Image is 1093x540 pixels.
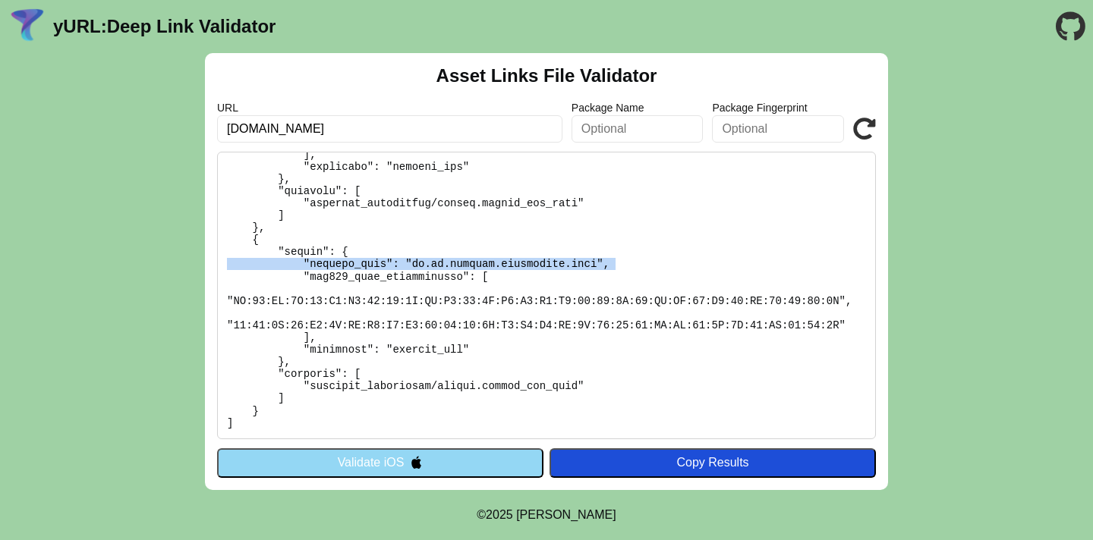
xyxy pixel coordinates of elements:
label: Package Fingerprint [712,102,844,114]
a: yURL:Deep Link Validator [53,16,276,37]
img: yURL Logo [8,7,47,46]
span: 2025 [486,508,513,521]
input: Optional [572,115,704,143]
label: Package Name [572,102,704,114]
div: Copy Results [557,456,868,469]
pre: Lorem ipsu do: sitam://cons.adipisc.el/.sedd-eiusm/temporinci.utla Et Dolorema: Aliq Enimadm-veni... [217,152,876,439]
img: appleIcon.svg [410,456,423,469]
input: Required [217,115,562,143]
button: Copy Results [550,448,876,477]
label: URL [217,102,562,114]
h2: Asset Links File Validator [436,65,657,86]
footer: © [477,490,616,540]
button: Validate iOS [217,448,543,477]
input: Optional [712,115,844,143]
a: Michael Ibragimchayev's Personal Site [516,508,616,521]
